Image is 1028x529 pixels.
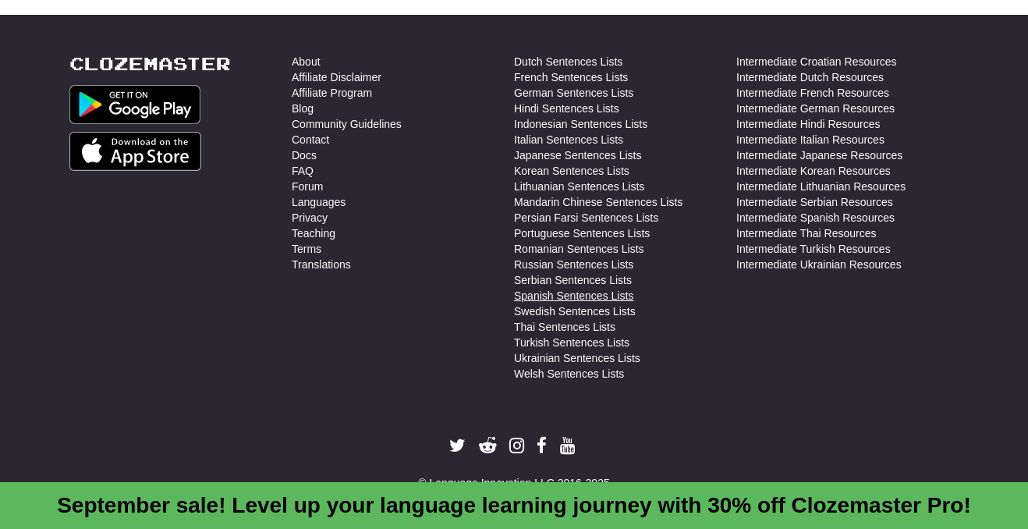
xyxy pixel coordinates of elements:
[292,194,346,210] a: Languages
[514,366,624,382] a: Welsh Sentences Lists
[736,163,891,179] a: Intermediate Korean Resources
[514,241,644,257] a: Romanian Sentences Lists
[57,493,971,517] a: September sale! Level up your language learning journey with 30% off Clozemaster Pro!
[736,69,884,85] a: Intermediate Dutch Resources
[736,194,893,210] a: Intermediate Serbian Resources
[736,147,902,163] a: Intermediate Japanese Resources
[292,147,317,163] a: Docs
[292,69,381,85] a: Affiliate Disclaimer
[514,147,641,163] a: Japanese Sentences Lists
[514,69,628,85] a: French Sentences Lists
[514,225,650,241] a: Portuguese Sentences Lists
[514,116,647,132] a: Indonesian Sentences Lists
[736,132,884,147] a: Intermediate Italian Resources
[69,475,959,491] div: © Language Innovation LLC 2016-2025
[514,132,623,147] a: Italian Sentences Lists
[292,85,372,101] a: Affiliate Program
[736,257,902,272] a: Intermediate Ukrainian Resources
[292,225,335,241] a: Teaching
[292,241,321,257] a: Terms
[514,335,629,350] a: Turkish Sentences Lists
[736,225,877,241] a: Intermediate Thai Resources
[514,163,629,179] a: Korean Sentences Lists
[736,54,896,69] a: Intermediate Croatian Resources
[69,85,200,124] img: Get it on Google Play
[514,54,622,69] a: Dutch Sentences Lists
[514,101,619,116] a: Hindi Sentences Lists
[514,179,644,194] a: Lithuanian Sentences Lists
[292,163,314,179] a: FAQ
[69,54,231,73] a: Clozemaster
[292,54,321,69] a: About
[292,210,328,225] a: Privacy
[292,257,351,272] a: Translations
[292,101,314,116] a: Blog
[514,319,615,335] a: Thai Sentences Lists
[514,304,636,319] a: Swedish Sentences Lists
[736,241,891,257] a: Intermediate Turkish Resources
[736,179,906,194] a: Intermediate Lithuanian Resources
[292,132,329,147] a: Contact
[514,350,640,366] a: Ukrainian Sentences Lists
[514,257,633,272] a: Russian Sentences Lists
[514,288,633,304] a: Spanish Sentences Lists
[514,272,632,288] a: Serbian Sentences Lists
[736,85,889,101] a: Intermediate French Resources
[736,210,895,225] a: Intermediate Spanish Resources
[736,116,880,132] a: Intermediate Hindi Resources
[292,179,323,194] a: Forum
[514,210,658,225] a: Persian Farsi Sentences Lists
[69,132,201,171] img: Get it on App Store
[292,116,402,132] a: Community Guidelines
[514,194,682,210] a: Mandarin Chinese Sentences Lists
[736,101,895,116] a: Intermediate German Resources
[514,85,633,101] a: German Sentences Lists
